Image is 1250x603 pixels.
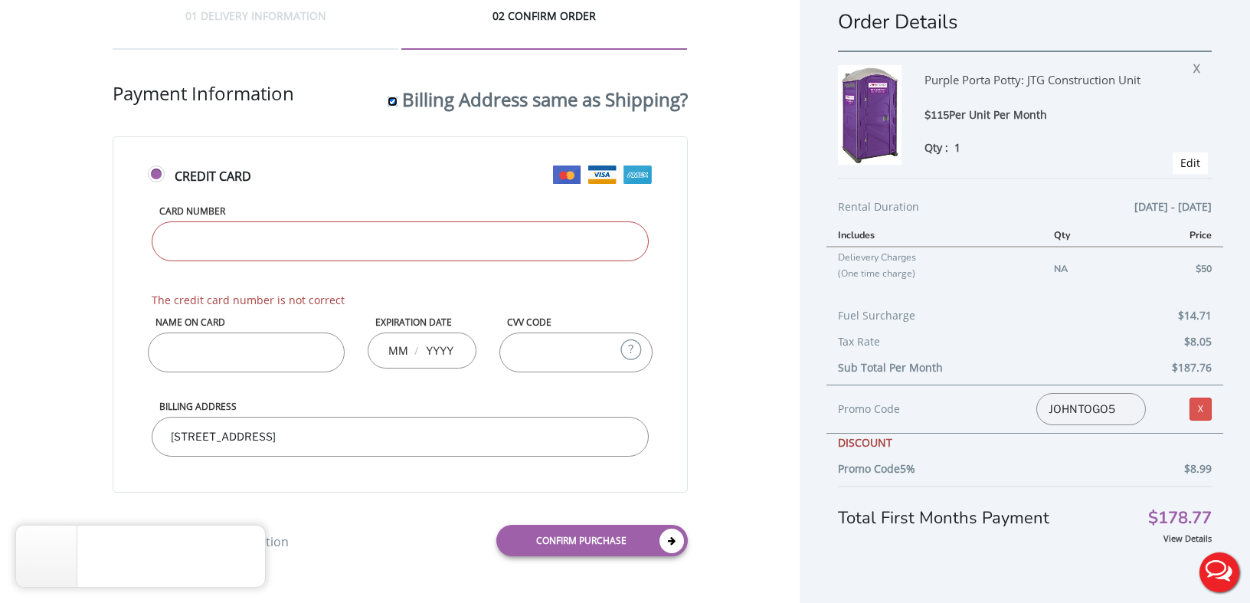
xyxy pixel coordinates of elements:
div: 01 DELIVERY INFORMATION [113,8,398,50]
span: $8.05 [1184,333,1212,351]
p: (One time charge) [838,265,1030,281]
b: Promo Code % [838,461,915,476]
span: The credit card number is not correct [152,293,649,308]
div: 02 CONFIRM ORDER [401,8,687,50]
span: $8.99 [1184,460,1212,478]
td: $50 [1127,247,1223,290]
label: Expiration Date [368,316,476,329]
td: Delievery Charges [826,247,1042,290]
div: Qty : [924,139,1170,156]
b: Sub Total Per Month [838,360,943,375]
h1: Order Details [838,8,1212,35]
span: Per Unit Per Month [949,107,1047,122]
button: Live Chat [1189,542,1250,603]
a: X [1189,398,1212,421]
div: Promo Code [838,400,1013,418]
input: YYYY [424,335,455,365]
input: MM [388,335,407,365]
div: $115 [924,107,1170,124]
label: Billing Address same as Shipping? [402,87,688,112]
th: Price [1127,224,1223,247]
div: Fuel Surcharge [838,306,1212,333]
span: [DATE] - [DATE] [1134,198,1212,216]
label: CVV Code [499,316,653,329]
span: $14.71 [1178,306,1212,325]
div: Purple Porta Potty: JTG Construction Unit [924,65,1170,107]
label: Card Number [152,205,649,218]
span: X [1193,56,1208,76]
label: Billing Address [152,400,649,413]
td: NA [1042,247,1127,290]
span: / [412,343,420,359]
div: Tax Rate [838,333,1212,359]
a: Edit [1180,156,1200,170]
th: Includes [826,224,1042,247]
span: $178.77 [1148,510,1212,526]
b: DISCOUNT [838,435,892,450]
div: Total First Months Payment [838,486,1212,530]
element: 5 [900,461,906,476]
a: Confirm purchase [496,525,688,556]
span: 1 [954,140,960,155]
th: Qty [1042,224,1127,247]
div: Payment Information [113,80,688,136]
a: View Details [1163,533,1212,544]
div: Rental Duration [838,198,1212,224]
b: $187.76 [1172,360,1212,375]
label: Name on Card [148,316,345,329]
label: Credit Card [148,168,653,201]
